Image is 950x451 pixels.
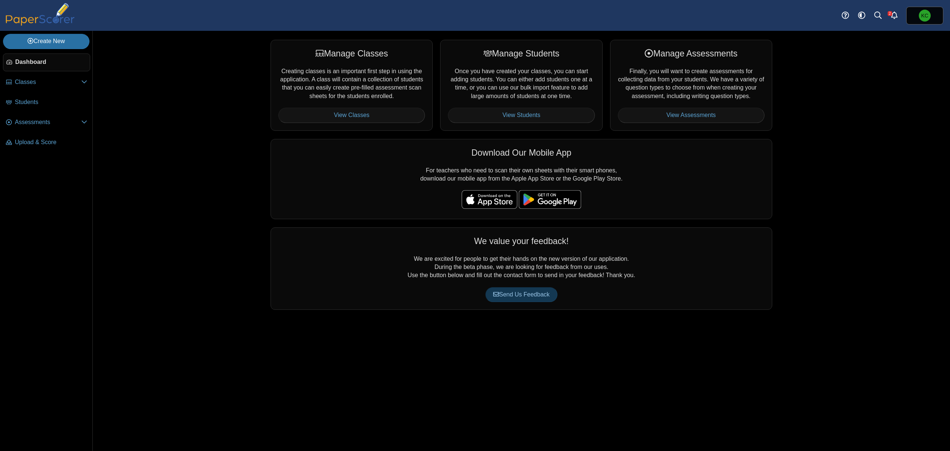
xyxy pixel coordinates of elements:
a: Kelly Charlton [906,7,943,25]
div: Manage Students [448,48,594,59]
div: Manage Assessments [618,48,764,59]
span: Kelly Charlton [921,13,928,18]
a: Dashboard [3,53,90,71]
span: Assessments [15,118,81,126]
span: Classes [15,78,81,86]
a: Send Us Feedback [485,287,557,302]
div: We value your feedback! [278,235,764,247]
a: PaperScorer [3,20,77,27]
a: View Classes [278,108,425,123]
span: Send Us Feedback [493,291,550,298]
span: Kelly Charlton [919,10,931,22]
div: Finally, you will want to create assessments for collecting data from your students. We have a va... [610,40,772,130]
div: For teachers who need to scan their own sheets with their smart phones, download our mobile app f... [271,139,772,219]
div: Creating classes is an important first step in using the application. A class will contain a coll... [271,40,433,130]
a: Create New [3,34,89,49]
div: Manage Classes [278,48,425,59]
img: PaperScorer [3,3,77,26]
a: Alerts [886,7,902,24]
a: Students [3,94,90,111]
img: apple-store-badge.svg [462,190,517,209]
div: Once you have created your classes, you can start adding students. You can either add students on... [440,40,602,130]
a: Classes [3,74,90,91]
a: View Students [448,108,594,123]
span: Upload & Score [15,138,87,146]
span: Students [15,98,87,106]
div: Download Our Mobile App [278,147,764,159]
div: We are excited for people to get their hands on the new version of our application. During the be... [271,227,772,310]
a: Upload & Score [3,134,90,152]
img: google-play-badge.png [519,190,581,209]
span: Dashboard [15,58,87,66]
a: Assessments [3,114,90,132]
a: View Assessments [618,108,764,123]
